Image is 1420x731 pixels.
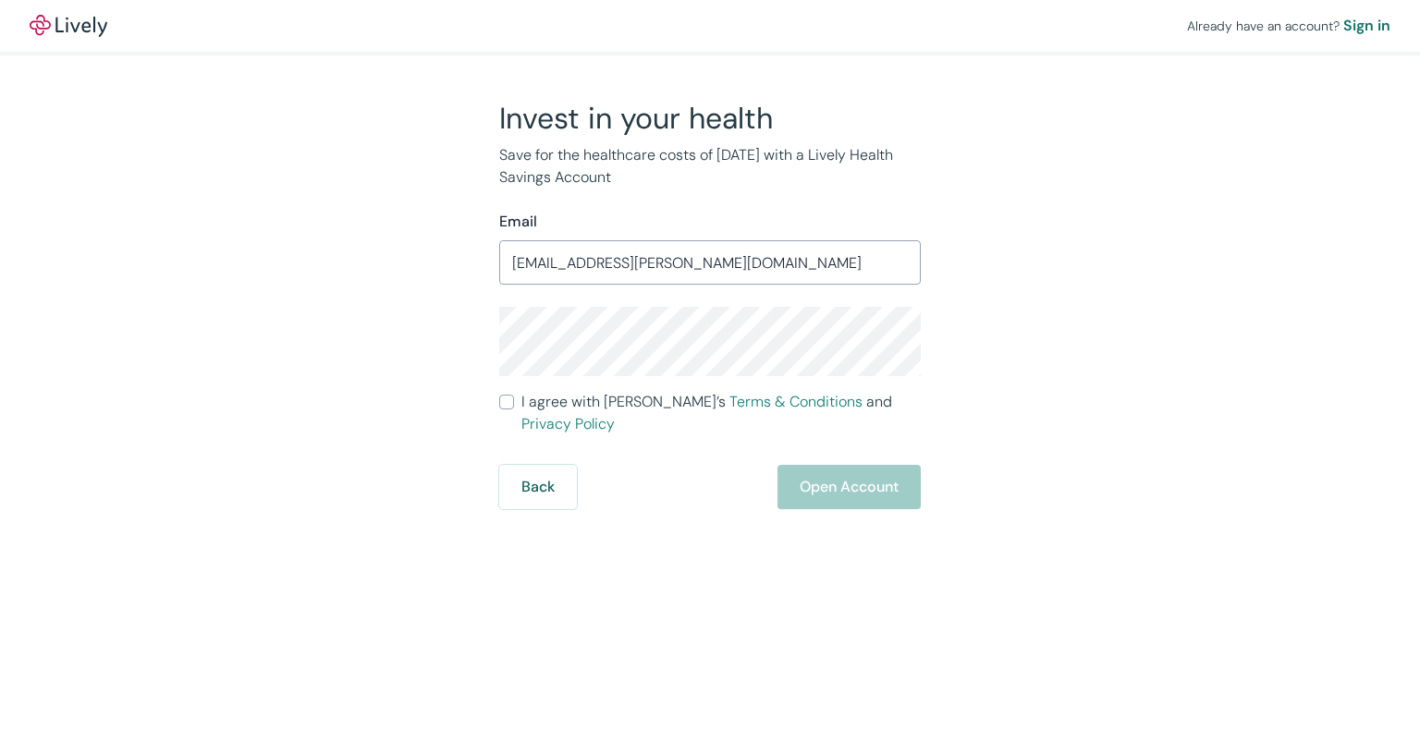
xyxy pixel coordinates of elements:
[30,15,107,37] img: Lively
[30,15,107,37] a: LivelyLively
[499,465,577,509] button: Back
[499,144,921,189] p: Save for the healthcare costs of [DATE] with a Lively Health Savings Account
[499,100,921,137] h2: Invest in your health
[521,391,921,435] span: I agree with [PERSON_NAME]’s and
[521,414,615,433] a: Privacy Policy
[499,211,537,233] label: Email
[1343,15,1390,37] a: Sign in
[1187,15,1390,37] div: Already have an account?
[729,392,863,411] a: Terms & Conditions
